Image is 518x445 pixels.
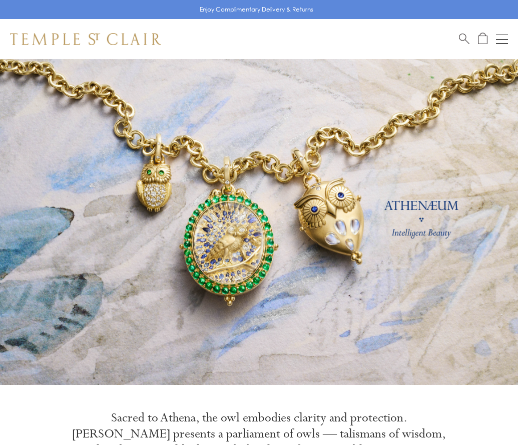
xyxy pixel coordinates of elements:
img: Temple St. Clair [10,33,161,45]
p: Enjoy Complimentary Delivery & Returns [200,5,313,15]
a: Search [459,33,469,45]
a: Open Shopping Bag [478,33,487,45]
button: Open navigation [496,33,508,45]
